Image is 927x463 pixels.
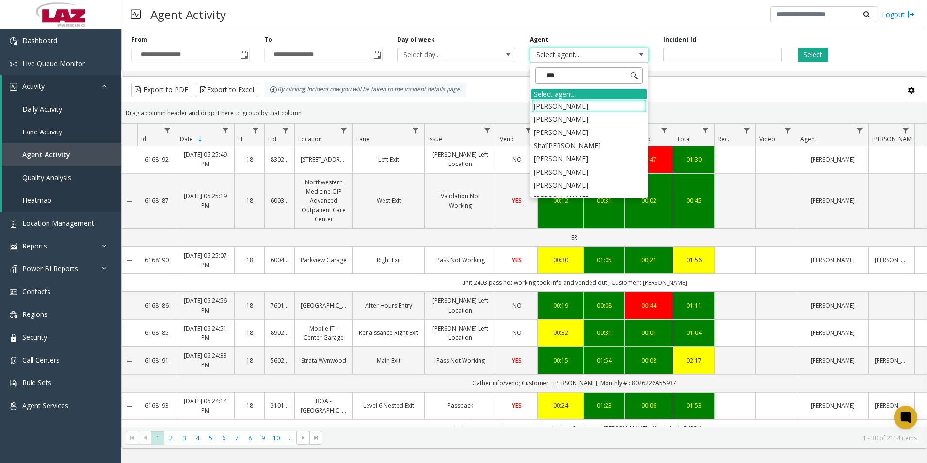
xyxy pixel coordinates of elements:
[359,356,418,365] a: Main Exit
[677,135,691,143] span: Total
[543,356,577,365] div: 00:15
[543,196,577,205] a: 00:12
[182,191,228,210] a: [DATE] 06:25:19 PM
[10,334,17,342] img: 'icon'
[530,48,624,62] span: Select agent...
[240,356,258,365] a: 18
[143,301,170,310] a: 6168186
[803,356,863,365] a: [PERSON_NAME]
[512,401,522,410] span: YES
[398,48,492,62] span: Select day...
[663,35,696,44] label: Incident Id
[145,2,231,26] h3: Agent Activity
[22,59,85,68] span: Live Queue Monitor
[359,401,418,410] a: Level 6 Nested Exit
[122,402,137,410] a: Collapse Details
[143,356,170,365] a: 6168191
[10,402,17,410] img: 'icon'
[131,35,147,44] label: From
[243,431,256,445] span: Page 8
[22,218,94,228] span: Location Management
[309,431,322,445] span: Go to the last page
[191,431,204,445] span: Page 4
[182,397,228,415] a: [DATE] 06:24:14 PM
[359,196,418,205] a: West Exit
[22,173,71,182] span: Quality Analysis
[590,255,619,265] a: 01:05
[301,155,347,164] a: [STREET_ADDRESS]
[531,165,647,179] li: [PERSON_NAME]
[22,127,62,136] span: Lane Activity
[798,48,828,62] button: Select
[543,401,577,410] a: 00:24
[590,401,619,410] a: 01:23
[240,196,258,205] a: 18
[631,196,667,205] a: 00:02
[658,124,671,137] a: Wrapup Filter Menu
[10,311,17,319] img: 'icon'
[122,104,927,121] div: Drag a column header and drop it here to group by that column
[296,431,309,445] span: Go to the next page
[428,135,442,143] span: Issue
[301,324,347,342] a: Mobile IT - Center Garage
[631,255,667,265] div: 00:21
[359,328,418,337] a: Renaissance Right Exit
[590,301,619,310] a: 00:08
[265,83,466,97] div: By clicking Incident row you will be taken to the incident details page.
[10,220,17,228] img: 'icon'
[230,431,243,445] span: Page 7
[431,296,490,314] a: [PERSON_NAME] Left Location
[431,191,490,210] a: Validation Not Working
[312,434,320,442] span: Go to the last page
[590,196,619,205] div: 00:31
[2,189,121,212] a: Heatmap
[679,301,708,310] a: 01:11
[217,431,230,445] span: Page 6
[502,401,531,410] a: YES
[543,255,577,265] a: 00:30
[268,135,277,143] span: Lot
[543,328,577,337] a: 00:32
[22,332,47,342] span: Security
[182,351,228,369] a: [DATE] 06:24:33 PM
[543,301,577,310] a: 00:19
[2,75,121,98] a: Activity
[631,301,667,310] div: 00:44
[240,301,258,310] a: 18
[502,155,531,164] a: NO
[631,401,667,410] a: 00:06
[22,104,62,114] span: Daily Activity
[22,287,50,296] span: Contacts
[397,35,435,44] label: Day of week
[271,328,288,337] a: 890201
[301,178,347,224] a: Northwestern Medicine OIP Advanced Outpatient Care Center
[502,255,531,265] a: YES
[271,196,288,205] a: 600326
[803,155,863,164] a: [PERSON_NAME]
[2,143,121,166] a: Agent Activity
[141,135,146,143] span: Id
[590,328,619,337] div: 00:31
[531,139,647,152] li: Sha’[PERSON_NAME]
[131,83,192,97] button: Export to PDF
[271,301,288,310] a: 760167
[2,120,121,143] a: Lane Activity
[502,301,531,310] a: NO
[803,196,863,205] a: [PERSON_NAME]
[239,48,249,62] span: Toggle popup
[182,324,228,342] a: [DATE] 06:24:51 PM
[502,196,531,205] a: YES
[122,357,137,365] a: Collapse Details
[122,198,137,205] a: Collapse Details
[531,99,647,113] li: [PERSON_NAME]
[530,35,548,44] label: Agent
[679,328,708,337] a: 01:04
[679,356,708,365] div: 02:17
[522,124,535,137] a: Vend Filter Menu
